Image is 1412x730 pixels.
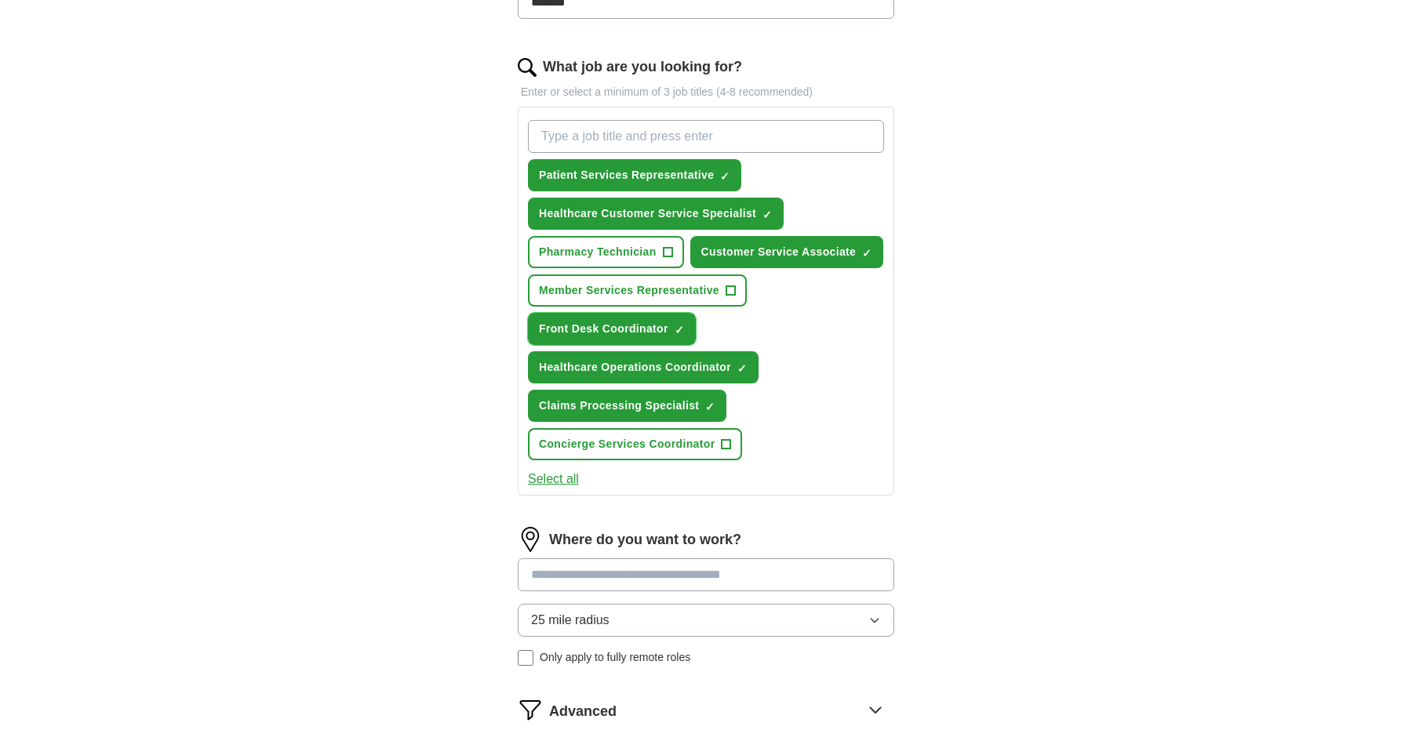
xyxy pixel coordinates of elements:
span: ✓ [720,170,730,183]
button: Pharmacy Technician [528,236,684,268]
button: Claims Processing Specialist✓ [528,390,726,422]
span: ✓ [737,362,747,375]
button: 25 mile radius [518,604,894,637]
span: Healthcare Customer Service Specialist [539,205,756,222]
label: What job are you looking for? [543,56,742,78]
span: ✓ [862,247,872,260]
button: Select all [528,470,579,488]
input: Type a job title and press enter [528,120,884,153]
span: Concierge Services Coordinator [539,436,715,452]
span: Member Services Representative [539,282,719,299]
span: 25 mile radius [531,611,610,630]
img: search.png [518,58,537,77]
button: Concierge Services Coordinator [528,428,742,460]
img: filter [518,697,543,722]
p: Enter or select a minimum of 3 job titles (4-8 recommended) [518,84,894,100]
button: Patient Services Representative✓ [528,159,741,191]
span: ✓ [675,324,684,336]
button: Member Services Representative [528,274,747,307]
button: Healthcare Operations Coordinator✓ [528,351,759,383]
button: Front Desk Coordinator✓ [528,313,696,345]
span: ✓ [705,401,715,413]
span: Front Desk Coordinator [539,321,668,337]
span: Claims Processing Specialist [539,398,699,414]
button: Customer Service Associate✓ [690,236,884,268]
img: location.png [518,527,543,552]
label: Where do you want to work? [549,529,741,550]
span: Advanced [549,701,617,722]
span: Patient Services Representative [539,167,714,183]
span: Only apply to fully remote roles [540,649,690,666]
span: Pharmacy Technician [539,244,657,260]
span: Customer Service Associate [701,244,857,260]
button: Healthcare Customer Service Specialist✓ [528,198,784,230]
span: Healthcare Operations Coordinator [539,359,731,376]
span: ✓ [762,209,772,221]
input: Only apply to fully remote roles [518,650,533,666]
